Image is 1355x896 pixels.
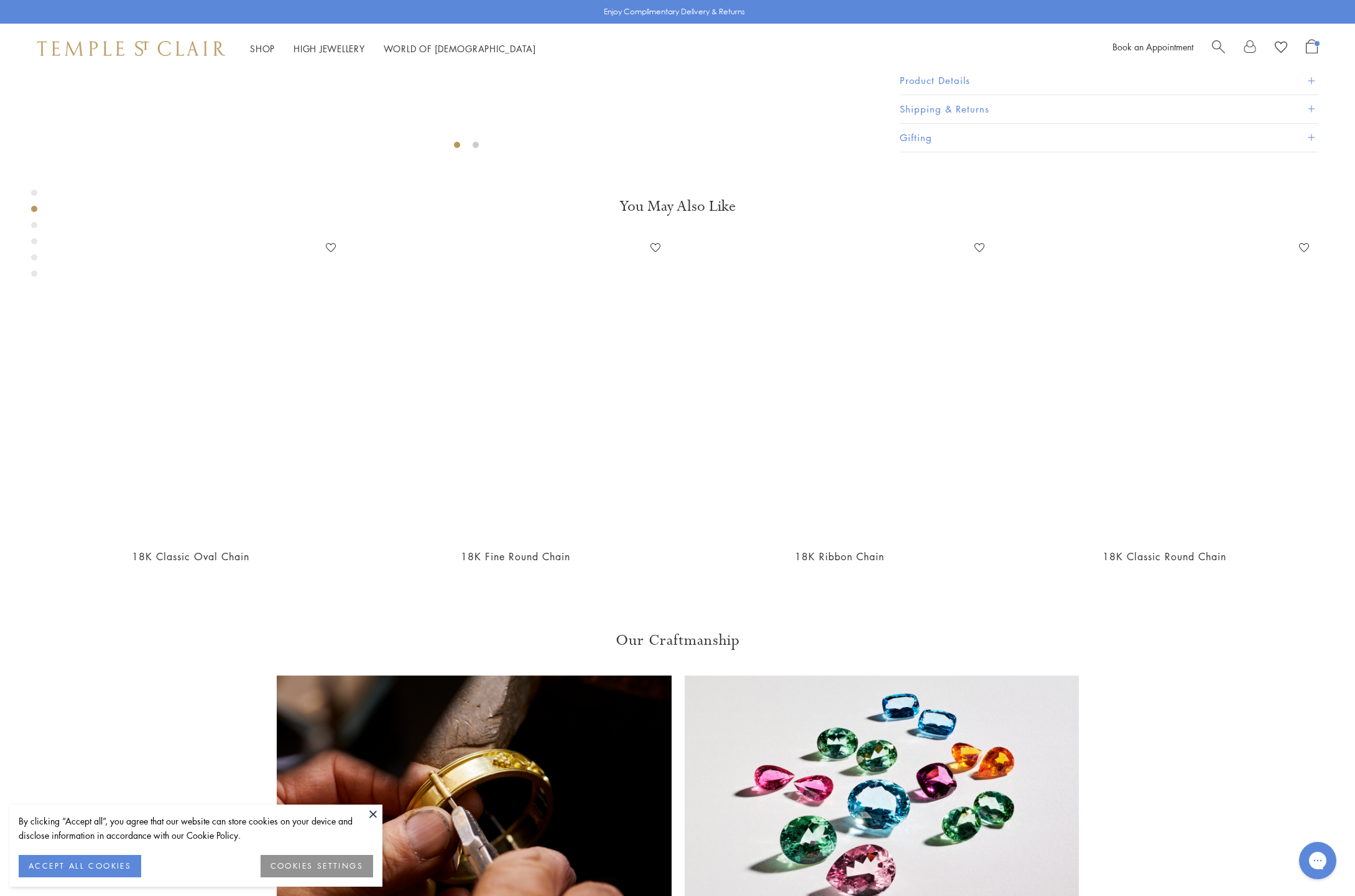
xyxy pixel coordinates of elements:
a: 18K Fine Round Chain [461,550,570,563]
div: By clicking “Accept all”, you agree that our website can store cookies on your device and disclos... [19,814,373,843]
div: Product gallery navigation [31,187,37,287]
a: Search [1212,39,1225,58]
a: 18K Ribbon Chain [795,550,884,563]
button: Gifting [900,124,1318,152]
iframe: Gorgias live chat messenger [1293,838,1343,884]
a: Open Shopping Bag [1306,39,1318,58]
a: N88865-OV18 [41,238,341,538]
a: Book an Appointment [1112,40,1193,53]
h3: Our Craftmanship [277,630,1079,650]
a: ShopShop [250,42,275,55]
button: ACCEPT ALL COOKIES [19,855,141,877]
button: Shipping & Returns [900,95,1318,123]
nav: Main navigation [250,41,536,57]
a: N88852-FN4RD18 [366,238,665,538]
a: World of [DEMOGRAPHIC_DATA]World of [DEMOGRAPHIC_DATA] [384,42,536,55]
a: High JewelleryHigh Jewellery [294,42,365,55]
p: Enjoy Complimentary Delivery & Returns [604,6,745,18]
a: N88853-RD18 [1014,238,1314,538]
button: Product Details [900,67,1318,95]
a: 18K Classic Oval Chain [132,550,249,563]
a: N88809-RIBBON18 [690,238,990,538]
img: Temple St. Clair [37,41,225,56]
a: 18K Classic Round Chain [1103,550,1226,563]
a: View Wishlist [1275,39,1287,58]
button: COOKIES SETTINGS [261,855,373,877]
h3: You May Also Like [50,196,1305,216]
